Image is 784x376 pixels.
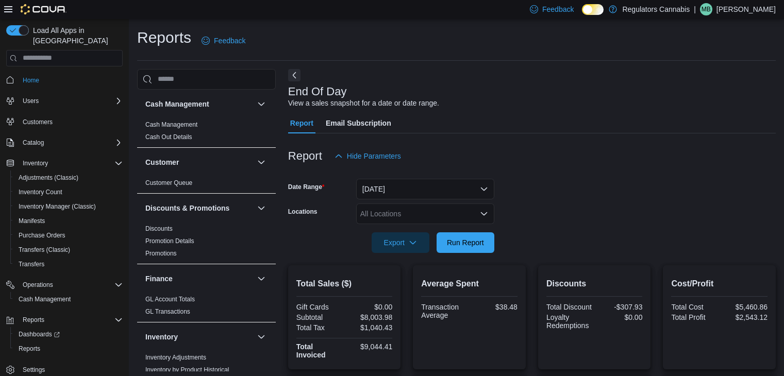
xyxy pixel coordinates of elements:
[14,215,49,227] a: Manifests
[145,274,173,284] h3: Finance
[14,244,74,256] a: Transfers (Classic)
[145,295,195,303] span: GL Account Totals
[23,139,44,147] span: Catalog
[145,366,229,374] span: Inventory by Product Historical
[14,244,123,256] span: Transfers (Classic)
[546,313,592,330] div: Loyalty Redemptions
[19,188,62,196] span: Inventory Count
[19,74,123,87] span: Home
[23,366,45,374] span: Settings
[356,179,494,199] button: [DATE]
[19,363,123,376] span: Settings
[145,249,177,258] span: Promotions
[29,25,123,46] span: Load All Apps in [GEOGRAPHIC_DATA]
[14,258,48,270] a: Transfers
[137,118,276,147] div: Cash Management
[10,214,127,228] button: Manifests
[346,313,392,321] div: $8,003.98
[255,98,268,110] button: Cash Management
[596,313,642,321] div: $0.00
[14,229,123,242] span: Purchase Orders
[145,237,194,245] span: Promotion Details
[19,217,45,225] span: Manifests
[23,281,53,289] span: Operations
[671,313,717,321] div: Total Profit
[288,183,325,191] label: Date Range
[596,303,642,311] div: -$307.93
[14,172,123,184] span: Adjustments (Classic)
[19,74,43,87] a: Home
[288,86,347,98] h3: End Of Day
[288,98,439,109] div: View a sales snapshot for a date or date range.
[145,179,192,186] a: Customer Queue
[255,202,268,214] button: Discounts & Promotions
[14,343,123,355] span: Reports
[546,303,592,311] div: Total Discount
[19,116,57,128] a: Customers
[137,27,191,48] h1: Reports
[582,4,604,15] input: Dark Mode
[290,113,313,133] span: Report
[145,366,229,373] a: Inventory by Product Historical
[14,293,123,305] span: Cash Management
[145,308,190,315] a: GL Transactions
[19,345,40,353] span: Reports
[19,136,48,149] button: Catalog
[542,4,574,14] span: Feedback
[10,257,127,271] button: Transfers
[19,115,123,128] span: Customers
[145,157,179,167] h3: Customer
[378,232,423,253] span: Export
[10,228,127,243] button: Purchase Orders
[480,210,488,218] button: Open list of options
[145,121,197,129] span: Cash Management
[19,364,49,376] a: Settings
[296,323,342,332] div: Total Tax
[145,99,209,109] h3: Cash Management
[2,73,127,88] button: Home
[14,343,44,355] a: Reports
[372,232,429,253] button: Export
[14,172,82,184] a: Adjustments (Classic)
[255,156,268,168] button: Customer
[19,157,123,169] span: Inventory
[2,278,127,292] button: Operations
[10,185,127,199] button: Inventory Count
[145,274,253,284] button: Finance
[255,272,268,285] button: Finance
[10,170,127,185] button: Adjustments (Classic)
[145,225,173,233] span: Discounts
[145,157,253,167] button: Customer
[2,135,127,150] button: Catalog
[19,246,70,254] span: Transfers (Classic)
[145,332,253,342] button: Inventory
[288,69,301,81] button: Next
[145,332,178,342] h3: Inventory
[23,118,53,126] span: Customers
[421,303,467,319] div: Transaction Average
[716,3,776,15] p: [PERSON_NAME]
[145,203,229,213] h3: Discounts & Promotions
[14,328,64,340] a: Dashboards
[19,279,57,291] button: Operations
[23,76,39,84] span: Home
[145,354,206,361] a: Inventory Adjustments
[2,114,127,129] button: Customers
[14,229,70,242] a: Purchase Orders
[145,225,173,232] a: Discounts
[14,258,123,270] span: Transfers
[671,303,717,311] div: Total Cost
[145,250,177,257] a: Promotions
[19,314,48,326] button: Reports
[19,202,96,211] span: Inventory Manager (Classic)
[145,307,190,316] span: GL Transactions
[347,151,401,161] span: Hide Parameters
[722,313,768,321] div: $2,543.12
[21,4,66,14] img: Cova
[137,177,276,193] div: Customer
[346,303,392,311] div: $0.00
[14,200,123,213] span: Inventory Manager (Classic)
[14,186,66,198] a: Inventory Count
[14,215,123,227] span: Manifests
[346,323,392,332] div: $1,040.43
